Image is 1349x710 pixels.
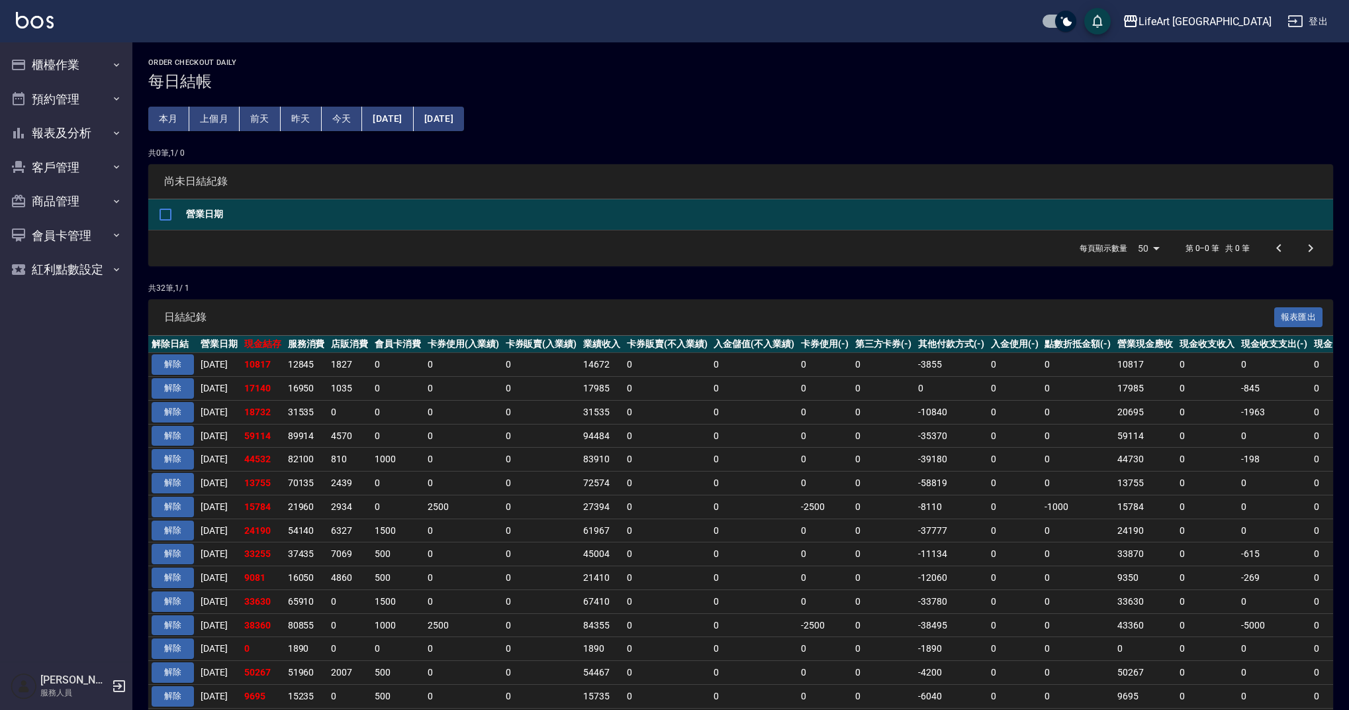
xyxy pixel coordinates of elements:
[1238,424,1311,448] td: 0
[1114,353,1176,377] td: 10817
[915,377,988,401] td: 0
[152,686,194,707] button: 解除
[241,400,285,424] td: 18732
[798,377,852,401] td: 0
[148,282,1333,294] p: 共 32 筆, 1 / 1
[241,613,285,637] td: 38360
[424,589,502,613] td: 0
[710,589,798,613] td: 0
[1186,242,1250,254] p: 第 0–0 筆 共 0 筆
[424,542,502,566] td: 0
[988,400,1042,424] td: 0
[1041,400,1114,424] td: 0
[1176,448,1238,472] td: 0
[502,495,581,519] td: 0
[197,542,241,566] td: [DATE]
[710,400,798,424] td: 0
[710,424,798,448] td: 0
[1114,336,1176,353] th: 營業現金應收
[1176,336,1238,353] th: 現金收支收入
[241,566,285,590] td: 9081
[40,687,108,699] p: 服務人員
[1041,448,1114,472] td: 0
[580,377,624,401] td: 17985
[285,495,328,519] td: 21960
[1117,8,1277,35] button: LifeArt [GEOGRAPHIC_DATA]
[1238,400,1311,424] td: -1963
[197,495,241,519] td: [DATE]
[285,377,328,401] td: 16950
[148,336,197,353] th: 解除日結
[852,400,915,424] td: 0
[624,336,711,353] th: 卡券販賣(不入業績)
[371,400,424,424] td: 0
[915,613,988,637] td: -38495
[371,542,424,566] td: 500
[1238,495,1311,519] td: 0
[915,589,988,613] td: -33780
[1114,542,1176,566] td: 33870
[624,589,711,613] td: 0
[152,473,194,493] button: 解除
[1114,519,1176,542] td: 24190
[988,566,1042,590] td: 0
[915,400,988,424] td: -10840
[241,542,285,566] td: 33255
[164,311,1274,324] span: 日結紀錄
[852,448,915,472] td: 0
[502,448,581,472] td: 0
[371,336,424,353] th: 會員卡消費
[197,400,241,424] td: [DATE]
[988,353,1042,377] td: 0
[988,448,1042,472] td: 0
[328,377,371,401] td: 1035
[502,613,581,637] td: 0
[580,336,624,353] th: 業績收入
[988,519,1042,542] td: 0
[1041,495,1114,519] td: -1000
[152,354,194,375] button: 解除
[371,566,424,590] td: 500
[1176,495,1238,519] td: 0
[1114,589,1176,613] td: 33630
[197,519,241,542] td: [DATE]
[1238,353,1311,377] td: 0
[1041,336,1114,353] th: 點數折抵金額(-)
[624,566,711,590] td: 0
[152,497,194,517] button: 解除
[798,495,852,519] td: -2500
[1041,519,1114,542] td: 0
[502,400,581,424] td: 0
[1041,613,1114,637] td: 0
[328,448,371,472] td: 810
[424,519,502,542] td: 0
[148,58,1333,67] h2: Order checkout daily
[424,336,502,353] th: 卡券使用(入業績)
[5,219,127,253] button: 會員卡管理
[1080,242,1127,254] p: 每頁顯示數量
[1274,310,1323,323] a: 報表匯出
[5,150,127,185] button: 客戶管理
[1238,377,1311,401] td: -845
[371,613,424,637] td: 1000
[915,448,988,472] td: -39180
[988,495,1042,519] td: 0
[5,82,127,117] button: 預約管理
[988,336,1042,353] th: 入金使用(-)
[197,336,241,353] th: 營業日期
[197,448,241,472] td: [DATE]
[580,566,624,590] td: 21410
[148,107,189,131] button: 本月
[1114,400,1176,424] td: 20695
[710,448,798,472] td: 0
[1282,9,1333,34] button: 登出
[502,589,581,613] td: 0
[5,48,127,82] button: 櫃檯作業
[424,424,502,448] td: 0
[915,353,988,377] td: -3855
[624,353,711,377] td: 0
[328,542,371,566] td: 7069
[152,591,194,612] button: 解除
[424,353,502,377] td: 0
[852,424,915,448] td: 0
